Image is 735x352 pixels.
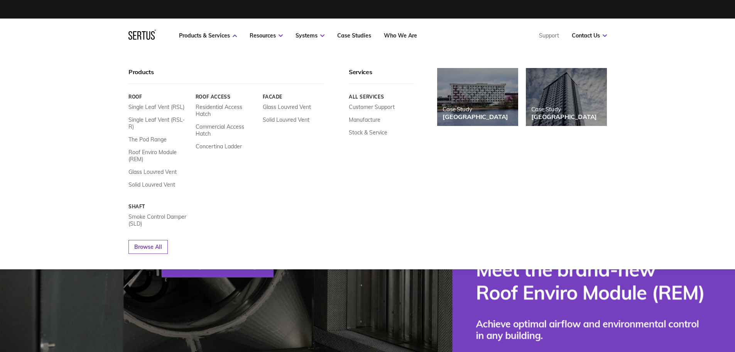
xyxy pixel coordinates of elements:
[128,204,190,209] a: Shaft
[179,32,237,39] a: Products & Services
[443,113,508,121] div: [GEOGRAPHIC_DATA]
[437,68,518,126] a: Case Study[GEOGRAPHIC_DATA]
[195,104,257,117] a: Residential Access Hatch
[384,32,417,39] a: Who We Are
[128,149,190,163] a: Roof Enviro Module (REM)
[296,32,324,39] a: Systems
[349,68,414,84] div: Services
[262,116,309,123] a: Solid Louvred Vent
[128,104,184,111] a: Single Leaf Vent (RSL)
[128,116,190,130] a: Single Leaf Vent (RSL-R)
[349,94,414,100] a: All services
[337,32,371,39] a: Case Studies
[128,168,177,175] a: Glass Louvred Vent
[128,68,324,84] div: Products
[531,105,597,113] div: Case Study
[128,213,190,227] a: Smoke Control Damper (SLD)
[195,123,257,137] a: Commercial Access Hatch
[195,94,257,100] a: Roof Access
[572,32,607,39] a: Contact Us
[349,104,395,111] a: Customer Support
[526,68,607,126] a: Case Study[GEOGRAPHIC_DATA]
[262,104,311,111] a: Glass Louvred Vent
[349,116,380,123] a: Manufacture
[443,105,508,113] div: Case Study
[262,94,324,100] a: Facade
[531,113,597,121] div: [GEOGRAPHIC_DATA]
[128,240,168,254] a: Browse All
[128,94,190,100] a: Roof
[128,181,175,188] a: Solid Louvred Vent
[128,136,167,143] a: The Pod Range
[539,32,559,39] a: Support
[250,32,283,39] a: Resources
[349,129,387,136] a: Stock & Service
[195,143,242,150] a: Concertina Ladder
